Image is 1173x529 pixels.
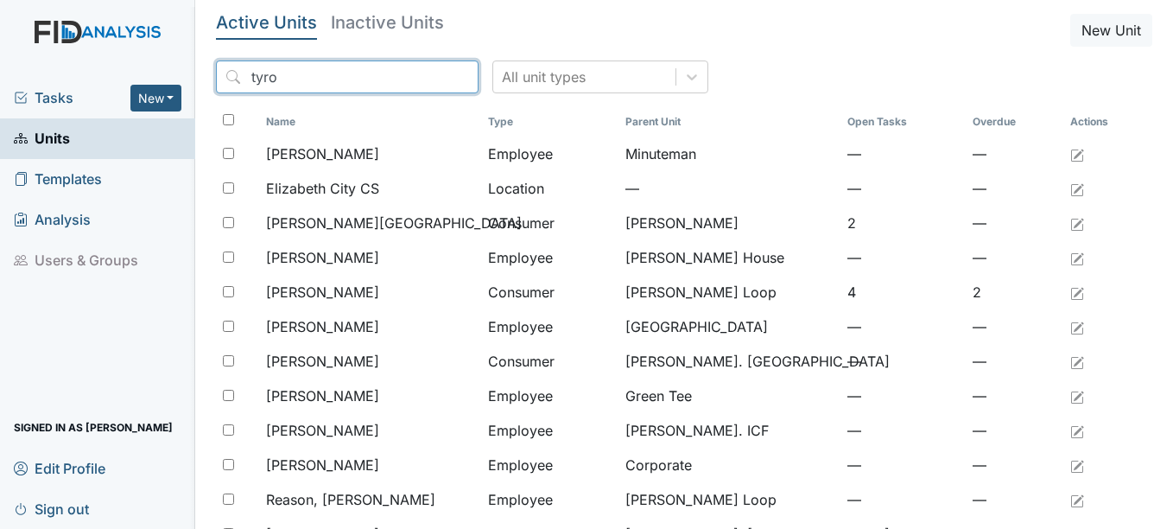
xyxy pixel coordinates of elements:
[840,171,967,206] td: —
[618,379,840,413] td: Green Tee
[481,206,618,240] td: Consumer
[618,240,840,275] td: [PERSON_NAME] House
[966,171,1063,206] td: —
[1070,351,1084,372] a: Edit
[481,171,618,206] td: Location
[840,137,967,171] td: —
[481,448,618,482] td: Employee
[618,171,840,206] td: —
[966,344,1063,379] td: —
[966,379,1063,413] td: —
[966,137,1063,171] td: —
[481,413,618,448] td: Employee
[966,240,1063,275] td: —
[966,275,1063,309] td: 2
[266,213,522,233] span: [PERSON_NAME][GEOGRAPHIC_DATA]
[266,420,379,441] span: [PERSON_NAME]
[266,282,379,303] span: [PERSON_NAME]
[481,137,618,171] td: Employee
[966,413,1063,448] td: —
[14,207,91,233] span: Analysis
[1070,213,1084,233] a: Edit
[618,275,840,309] td: [PERSON_NAME] Loop
[331,14,444,31] h5: Inactive Units
[1070,14,1152,47] button: New Unit
[481,275,618,309] td: Consumer
[14,87,130,108] a: Tasks
[1070,247,1084,268] a: Edit
[216,61,479,93] input: Search...
[840,309,967,344] td: —
[223,114,234,125] input: Toggle All Rows Selected
[14,414,173,441] span: Signed in as [PERSON_NAME]
[216,14,317,31] h5: Active Units
[266,247,379,268] span: [PERSON_NAME]
[481,240,618,275] td: Employee
[840,206,967,240] td: 2
[1070,420,1084,441] a: Edit
[966,107,1063,137] th: Toggle SortBy
[266,455,379,475] span: [PERSON_NAME]
[618,309,840,344] td: [GEOGRAPHIC_DATA]
[130,85,182,112] button: New
[618,137,840,171] td: Minuteman
[840,240,967,275] td: —
[1070,386,1084,406] a: Edit
[481,379,618,413] td: Employee
[481,482,618,517] td: Employee
[618,206,840,240] td: [PERSON_NAME]
[266,386,379,406] span: [PERSON_NAME]
[1070,489,1084,510] a: Edit
[14,455,105,481] span: Edit Profile
[840,482,967,517] td: —
[1070,455,1084,475] a: Edit
[618,448,840,482] td: Corporate
[14,495,89,522] span: Sign out
[966,206,1063,240] td: —
[966,309,1063,344] td: —
[14,166,102,193] span: Templates
[259,107,481,137] th: Toggle SortBy
[502,67,586,87] div: All unit types
[618,482,840,517] td: [PERSON_NAME] Loop
[618,413,840,448] td: [PERSON_NAME]. ICF
[840,448,967,482] td: —
[840,107,967,137] th: Toggle SortBy
[481,107,618,137] th: Toggle SortBy
[618,344,840,379] td: [PERSON_NAME]. [GEOGRAPHIC_DATA]
[266,178,379,199] span: Elizabeth City CS
[481,309,618,344] td: Employee
[14,125,70,152] span: Units
[1070,316,1084,337] a: Edit
[266,351,379,372] span: [PERSON_NAME]
[840,275,967,309] td: 4
[840,344,967,379] td: —
[1063,107,1150,137] th: Actions
[266,489,435,510] span: Reason, [PERSON_NAME]
[966,482,1063,517] td: —
[966,448,1063,482] td: —
[840,379,967,413] td: —
[266,316,379,337] span: [PERSON_NAME]
[1070,143,1084,164] a: Edit
[618,107,840,137] th: Toggle SortBy
[481,344,618,379] td: Consumer
[840,413,967,448] td: —
[1070,178,1084,199] a: Edit
[266,143,379,164] span: [PERSON_NAME]
[1070,282,1084,303] a: Edit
